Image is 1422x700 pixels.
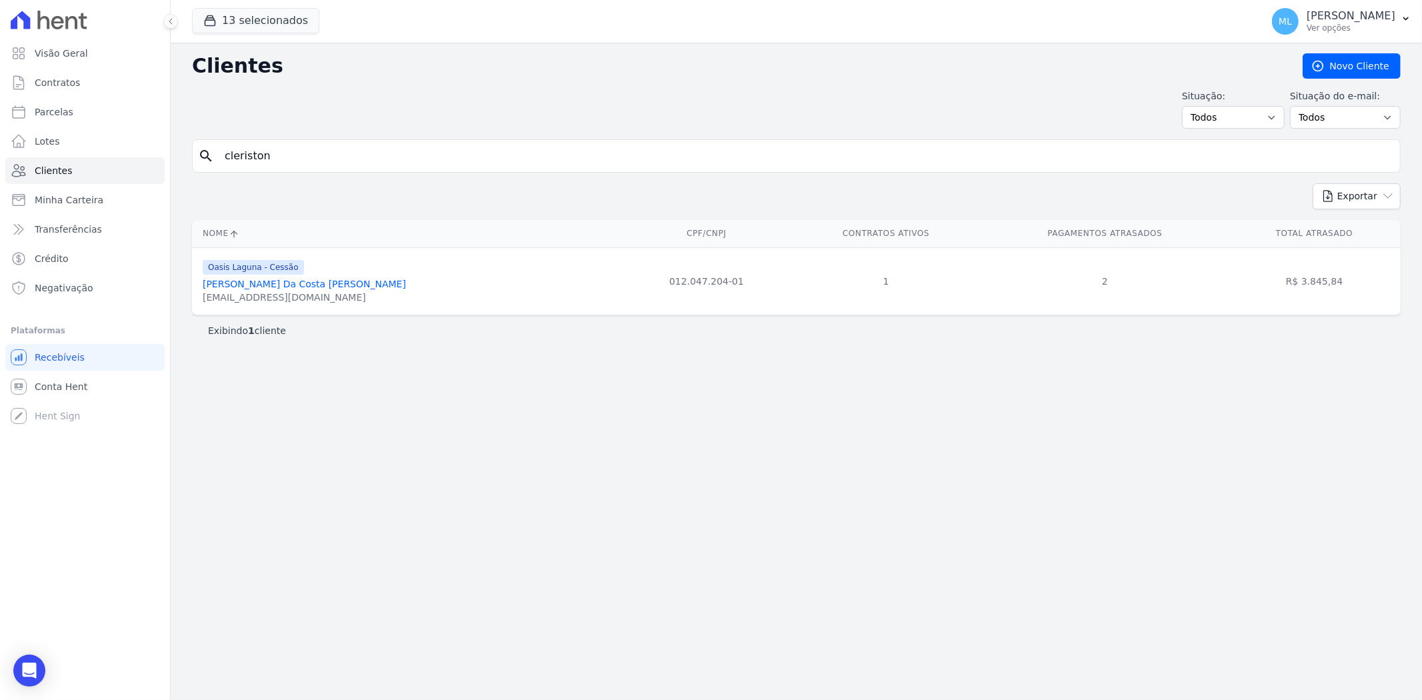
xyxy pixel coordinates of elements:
b: 1 [248,325,255,336]
span: Contratos [35,76,80,89]
a: Transferências [5,216,165,243]
span: Oasis Laguna - Cessão [203,260,304,275]
a: Contratos [5,69,165,96]
div: [EMAIL_ADDRESS][DOMAIN_NAME] [203,291,406,304]
span: Minha Carteira [35,193,103,207]
p: [PERSON_NAME] [1307,9,1395,23]
i: search [198,148,214,164]
button: ML [PERSON_NAME] Ver opções [1261,3,1422,40]
p: Ver opções [1307,23,1395,33]
a: [PERSON_NAME] Da Costa [PERSON_NAME] [203,279,406,289]
span: Crédito [35,252,69,265]
h2: Clientes [192,54,1281,78]
a: Novo Cliente [1303,53,1401,79]
a: Recebíveis [5,344,165,371]
td: 012.047.204-01 [623,247,790,315]
div: Open Intercom Messenger [13,655,45,687]
span: Negativação [35,281,93,295]
span: Visão Geral [35,47,88,60]
th: Nome [192,220,623,247]
th: Pagamentos Atrasados [982,220,1229,247]
span: ML [1279,17,1292,26]
span: Parcelas [35,105,73,119]
p: Exibindo cliente [208,324,286,337]
span: Transferências [35,223,102,236]
a: Crédito [5,245,165,272]
th: Total Atrasado [1228,220,1401,247]
a: Clientes [5,157,165,184]
th: CPF/CNPJ [623,220,790,247]
label: Situação: [1182,89,1285,103]
span: Lotes [35,135,60,148]
button: Exportar [1313,183,1401,209]
td: R$ 3.845,84 [1228,247,1401,315]
a: Conta Hent [5,373,165,400]
a: Visão Geral [5,40,165,67]
a: Parcelas [5,99,165,125]
a: Lotes [5,128,165,155]
span: Clientes [35,164,72,177]
div: Plataformas [11,323,159,339]
label: Situação do e-mail: [1290,89,1401,103]
th: Contratos Ativos [790,220,981,247]
span: Recebíveis [35,351,85,364]
a: Minha Carteira [5,187,165,213]
a: Negativação [5,275,165,301]
input: Buscar por nome, CPF ou e-mail [217,143,1395,169]
td: 2 [982,247,1229,315]
span: Conta Hent [35,380,87,393]
button: 13 selecionados [192,8,319,33]
td: 1 [790,247,981,315]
